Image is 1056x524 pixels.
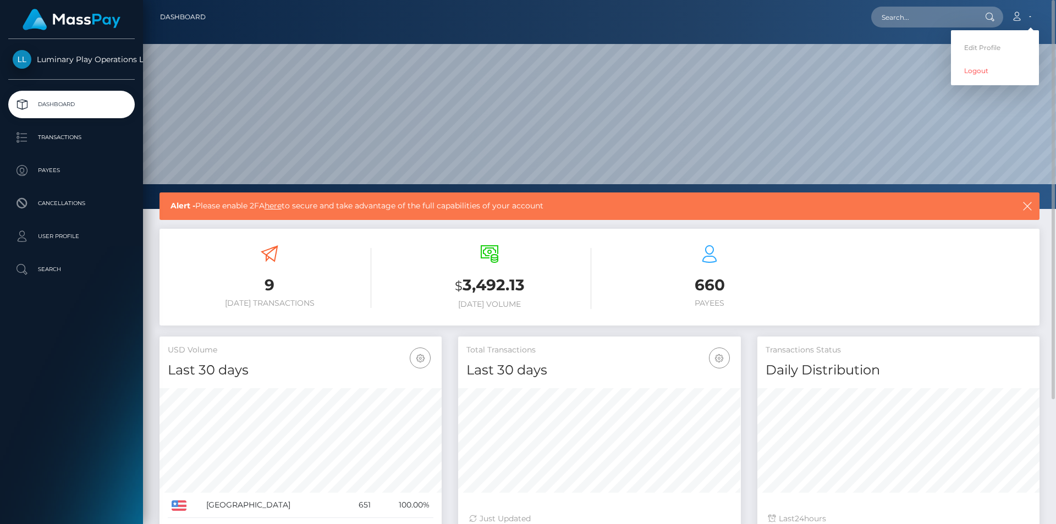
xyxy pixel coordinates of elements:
[466,345,732,356] h5: Total Transactions
[951,37,1039,58] a: Edit Profile
[344,493,374,518] td: 651
[168,345,433,356] h5: USD Volume
[8,223,135,250] a: User Profile
[168,299,371,308] h6: [DATE] Transactions
[871,7,975,27] input: Search...
[13,96,130,113] p: Dashboard
[388,274,591,297] h3: 3,492.13
[13,129,130,146] p: Transactions
[766,345,1031,356] h5: Transactions Status
[8,54,135,64] span: Luminary Play Operations Limited
[8,91,135,118] a: Dashboard
[795,514,804,523] span: 24
[160,5,206,29] a: Dashboard
[375,493,434,518] td: 100.00%
[265,201,282,211] a: here
[202,493,344,518] td: [GEOGRAPHIC_DATA]
[13,261,130,278] p: Search
[608,299,811,308] h6: Payees
[8,157,135,184] a: Payees
[766,361,1031,380] h4: Daily Distribution
[951,60,1039,81] a: Logout
[170,200,934,212] span: Please enable 2FA to secure and take advantage of the full capabilities of your account
[13,50,31,69] img: Luminary Play Operations Limited
[172,500,186,510] img: US.png
[168,361,433,380] h4: Last 30 days
[466,361,732,380] h4: Last 30 days
[608,274,811,296] h3: 660
[13,162,130,179] p: Payees
[8,124,135,151] a: Transactions
[13,195,130,212] p: Cancellations
[13,228,130,245] p: User Profile
[388,300,591,309] h6: [DATE] Volume
[8,256,135,283] a: Search
[168,274,371,296] h3: 9
[8,190,135,217] a: Cancellations
[170,201,195,211] b: Alert -
[455,278,463,294] small: $
[23,9,120,30] img: MassPay Logo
